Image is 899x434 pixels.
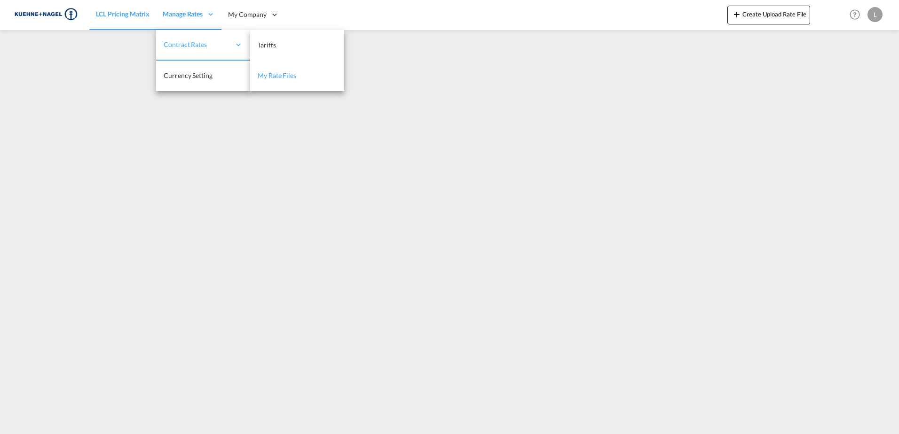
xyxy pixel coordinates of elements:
[156,30,250,61] div: Contract Rates
[258,41,276,49] span: Tariffs
[156,61,250,91] a: Currency Setting
[847,7,863,23] span: Help
[250,30,344,61] a: Tariffs
[228,10,267,19] span: My Company
[867,7,883,22] div: L
[727,6,810,24] button: icon-plus 400-fgCreate Upload Rate File
[164,71,212,79] span: Currency Setting
[163,9,203,19] span: Manage Rates
[164,40,230,49] span: Contract Rates
[258,71,296,79] span: My Rate Files
[96,10,150,18] span: LCL Pricing Matrix
[250,61,344,91] a: My Rate Files
[14,4,78,25] img: 36441310f41511efafde313da40ec4a4.png
[847,7,867,23] div: Help
[731,8,742,20] md-icon: icon-plus 400-fg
